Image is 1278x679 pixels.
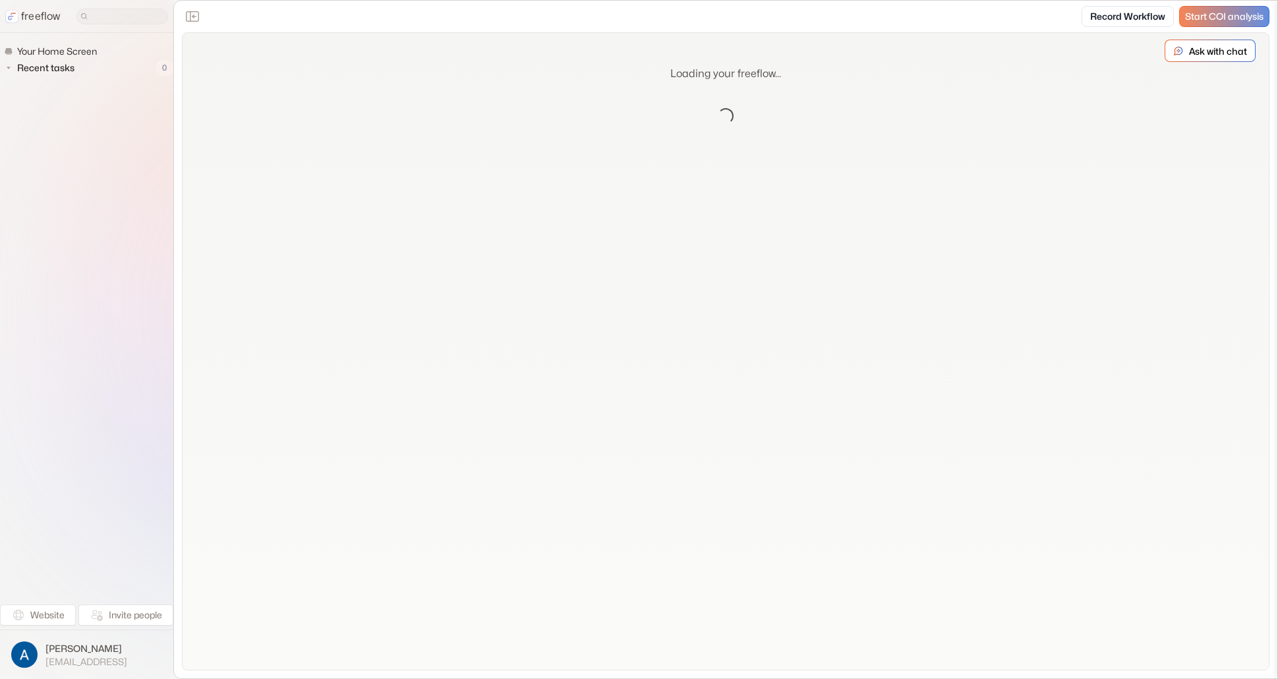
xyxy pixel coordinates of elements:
button: Close the sidebar [182,6,203,27]
span: Start COI analysis [1185,11,1263,22]
a: Record Workflow [1082,6,1174,27]
span: Your Home Screen [15,45,101,58]
button: Invite people [78,605,173,626]
button: Recent tasks [4,60,80,76]
span: [EMAIL_ADDRESS] [45,656,127,668]
a: Start COI analysis [1179,6,1269,27]
span: 0 [156,59,173,76]
a: freeflow [5,9,61,24]
p: Ask with chat [1189,44,1247,58]
p: freeflow [21,9,61,24]
span: Recent tasks [15,61,78,74]
button: [PERSON_NAME][EMAIL_ADDRESS] [8,638,165,671]
p: Loading your freeflow... [670,66,781,82]
img: profile [11,641,38,668]
a: Your Home Screen [4,44,102,59]
span: [PERSON_NAME] [45,642,127,655]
